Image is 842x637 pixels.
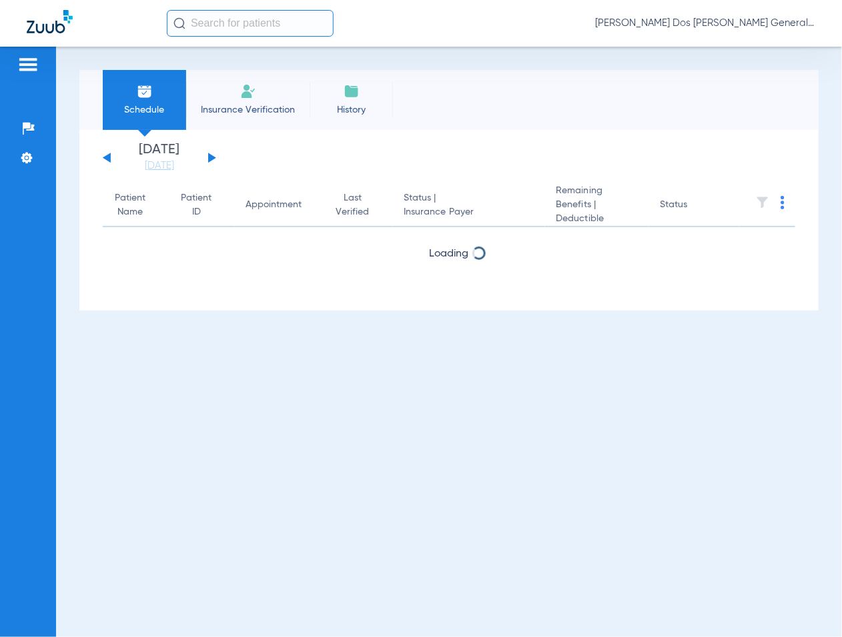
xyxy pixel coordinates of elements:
[556,212,639,226] span: Deductible
[119,159,199,173] a: [DATE]
[545,184,649,227] th: Remaining Benefits |
[113,191,159,219] div: Patient Name
[595,17,815,30] span: [PERSON_NAME] Dos [PERSON_NAME] General | Abra Health
[246,198,302,212] div: Appointment
[196,103,300,117] span: Insurance Verification
[649,184,739,227] th: Status
[775,573,842,637] iframe: Chat Widget
[119,143,199,173] li: [DATE]
[113,103,176,117] span: Schedule
[335,191,382,219] div: Last Verified
[173,17,185,29] img: Search Icon
[320,103,383,117] span: History
[246,198,314,212] div: Appointment
[240,83,256,99] img: Manual Insurance Verification
[17,57,39,73] img: hamburger-icon
[404,205,534,219] span: Insurance Payer
[113,191,147,219] div: Patient Name
[167,10,334,37] input: Search for patients
[756,196,769,209] img: filter.svg
[335,191,370,219] div: Last Verified
[181,191,212,219] div: Patient ID
[781,196,785,209] img: group-dot-blue.svg
[430,249,469,259] span: Loading
[181,191,224,219] div: Patient ID
[344,83,360,99] img: History
[137,83,153,99] img: Schedule
[393,184,545,227] th: Status |
[27,10,73,33] img: Zuub Logo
